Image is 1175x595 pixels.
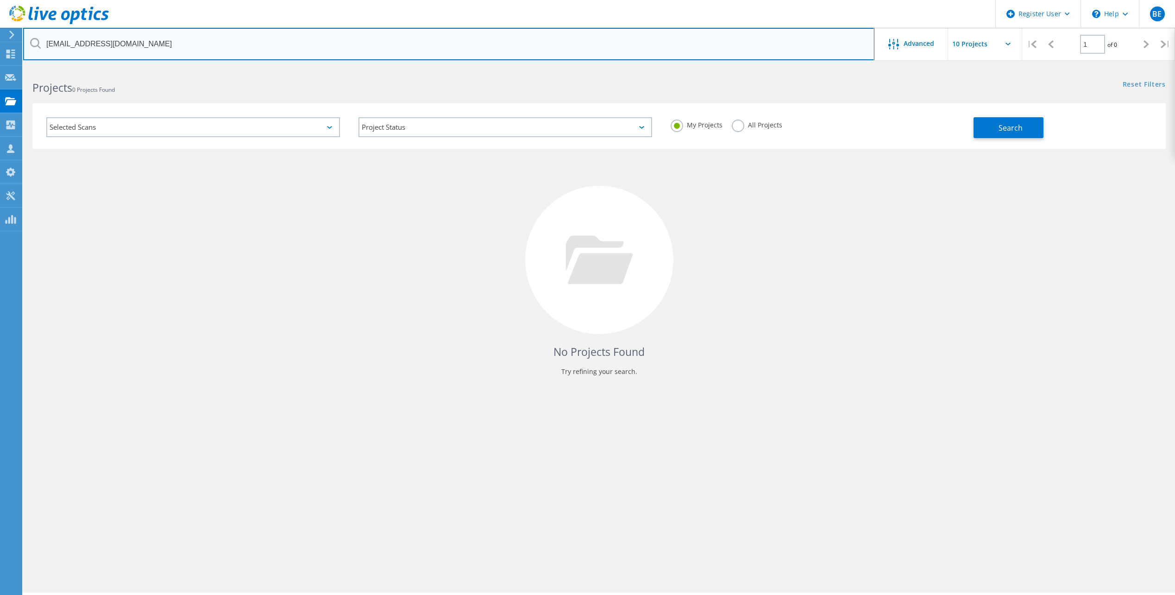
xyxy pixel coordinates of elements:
[23,28,874,60] input: Search projects by name, owner, ID, company, etc
[974,117,1043,138] button: Search
[42,344,1156,360] h4: No Projects Found
[32,80,72,95] b: Projects
[42,364,1156,379] p: Try refining your search.
[1123,81,1166,89] a: Reset Filters
[1022,28,1041,61] div: |
[999,123,1023,133] span: Search
[72,86,115,94] span: 0 Projects Found
[1092,10,1100,18] svg: \n
[671,120,723,128] label: My Projects
[9,19,109,26] a: Live Optics Dashboard
[1107,41,1117,49] span: of 0
[1156,28,1175,61] div: |
[904,40,934,47] span: Advanced
[732,120,782,128] label: All Projects
[46,117,340,137] div: Selected Scans
[358,117,652,137] div: Project Status
[1152,10,1162,18] span: BE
